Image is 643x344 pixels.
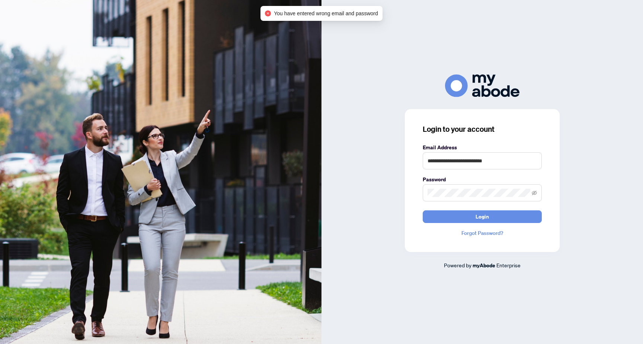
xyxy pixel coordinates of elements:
span: Enterprise [496,262,521,268]
button: Login [423,210,542,223]
h3: Login to your account [423,124,542,134]
a: myAbode [473,261,495,270]
span: Login [476,211,489,223]
a: Forgot Password? [423,229,542,237]
label: Password [423,175,542,184]
span: Powered by [444,262,471,268]
span: close-circle [265,10,271,16]
img: ma-logo [445,74,519,97]
span: You have entered wrong email and password [274,9,378,17]
span: eye-invisible [532,190,537,195]
label: Email Address [423,143,542,152]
